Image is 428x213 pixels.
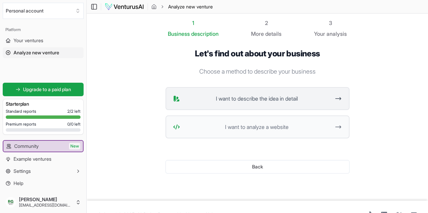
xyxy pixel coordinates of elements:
span: Standard reports [6,109,36,114]
button: Back [165,160,350,174]
button: I want to analyze a website [165,115,350,138]
button: Settings [3,166,84,177]
span: Help [14,180,23,187]
span: Settings [14,168,31,175]
div: 2 [251,19,281,27]
span: [EMAIL_ADDRESS][DOMAIN_NAME] [19,203,73,208]
span: description [191,30,219,37]
img: logo [105,3,144,11]
a: Example ventures [3,154,84,164]
a: Your ventures [3,35,84,46]
span: Business [168,30,190,38]
span: Analyze new venture [14,49,59,56]
img: ACg8ocKqHG3Ti2fSfDHQCwOY4hgkYGbKvM-0rzjLPgn8-s8zEhcDepI=s96-c [5,197,16,208]
span: More [251,30,264,38]
div: 1 [168,19,219,27]
span: Your [314,30,325,38]
p: Choose a method to describe your business [165,67,350,76]
span: Community [14,143,39,150]
span: details [265,30,281,37]
a: Help [3,178,84,189]
span: I want to describe the idea in detail [183,95,331,103]
span: 2 / 2 left [67,109,81,114]
span: [PERSON_NAME] [19,196,73,203]
nav: breadcrumb [151,3,213,10]
a: Upgrade to a paid plan [3,83,84,96]
button: I want to describe the idea in detail [165,87,350,110]
a: Analyze new venture [3,47,84,58]
span: New [69,143,80,150]
div: Platform [3,24,84,35]
button: Select an organization [3,3,84,19]
div: 3 [314,19,347,27]
span: analysis [326,30,347,37]
a: CommunityNew [3,141,83,152]
span: Upgrade to a paid plan [23,86,71,93]
span: 0 / 0 left [67,122,81,127]
span: Premium reports [6,122,36,127]
span: Your ventures [14,37,43,44]
span: Analyze new venture [168,3,213,10]
span: Example ventures [14,156,51,162]
h1: Let's find out about your business [165,49,350,59]
span: I want to analyze a website [183,123,331,131]
h3: Starter plan [6,101,81,107]
button: [PERSON_NAME][EMAIL_ADDRESS][DOMAIN_NAME] [3,194,84,210]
